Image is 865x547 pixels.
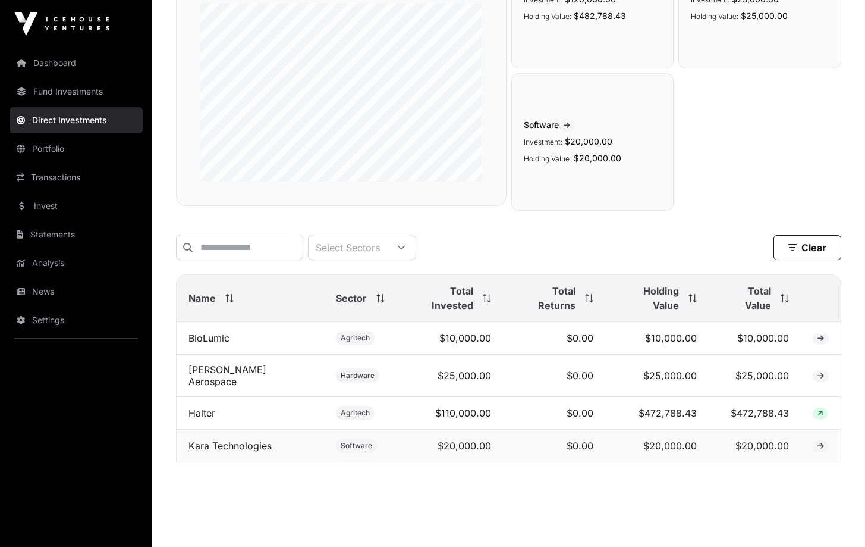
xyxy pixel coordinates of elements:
[10,107,143,133] a: Direct Investments
[503,355,605,397] td: $0.00
[515,284,575,312] span: Total Returns
[10,136,143,162] a: Portfolio
[397,355,503,397] td: $25,000.00
[188,440,272,452] a: Kara Technologies
[341,408,370,418] span: Agritech
[721,284,771,312] span: Total Value
[605,430,709,462] td: $20,000.00
[10,307,143,333] a: Settings
[397,430,503,462] td: $20,000.00
[341,441,372,451] span: Software
[617,284,679,312] span: Holding Value
[10,221,143,248] a: Statements
[10,79,143,105] a: Fund Investments
[10,279,143,305] a: News
[574,11,626,21] span: $482,788.43
[341,333,370,343] span: Agritech
[14,12,109,36] img: Icehouse Ventures Logo
[574,153,621,163] span: $20,000.00
[709,322,801,355] td: $10,000.00
[565,136,612,146] span: $20,000.00
[709,397,801,430] td: $472,788.43
[341,371,375,380] span: Hardware
[503,322,605,355] td: $0.00
[605,322,709,355] td: $10,000.00
[188,364,266,387] a: [PERSON_NAME] Aerospace
[806,490,865,547] iframe: Chat Widget
[709,355,801,397] td: $25,000.00
[691,12,738,21] span: Holding Value:
[10,50,143,76] a: Dashboard
[336,291,367,305] span: Sector
[524,119,662,132] span: Software
[605,397,709,430] td: $472,788.43
[503,430,605,462] td: $0.00
[605,355,709,397] td: $25,000.00
[524,137,562,146] span: Investment:
[773,235,841,260] button: Clear
[188,332,229,344] a: BioLumic
[503,397,605,430] td: $0.00
[10,193,143,219] a: Invest
[10,250,143,276] a: Analysis
[408,284,473,312] span: Total Invested
[188,407,215,419] a: Halter
[10,164,143,190] a: Transactions
[397,322,503,355] td: $10,000.00
[741,11,788,21] span: $25,000.00
[397,397,503,430] td: $110,000.00
[709,430,801,462] td: $20,000.00
[524,12,571,21] span: Holding Value:
[309,235,387,260] div: Select Sectors
[524,154,571,163] span: Holding Value:
[188,291,216,305] span: Name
